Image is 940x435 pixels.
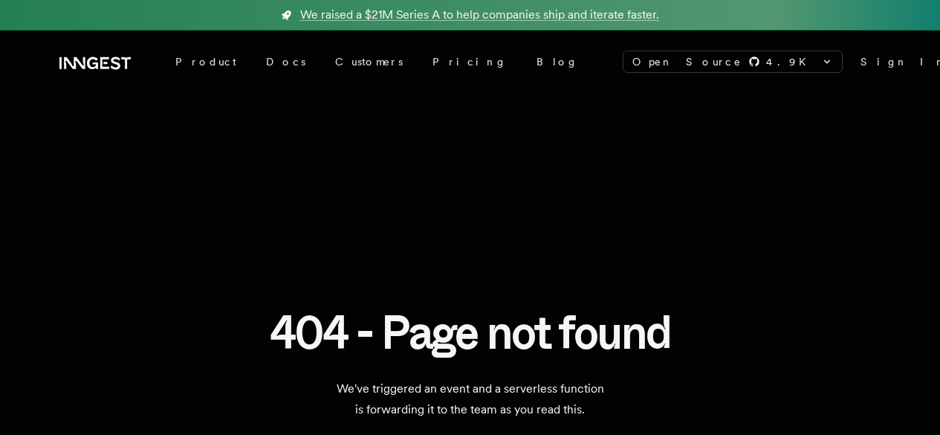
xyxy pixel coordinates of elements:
a: Customers [320,48,418,75]
span: 4.9 K [766,54,815,69]
p: We've triggered an event and a serverless function is forwarding it to the team as you read this. [256,378,684,420]
h1: 404 - Page not found [270,307,671,358]
a: Blog [522,48,593,75]
span: We raised a $21M Series A to help companies ship and iterate faster. [300,6,659,24]
div: Product [161,48,251,75]
span: Open Source [632,54,742,69]
a: Docs [251,48,320,75]
a: Pricing [418,48,522,75]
